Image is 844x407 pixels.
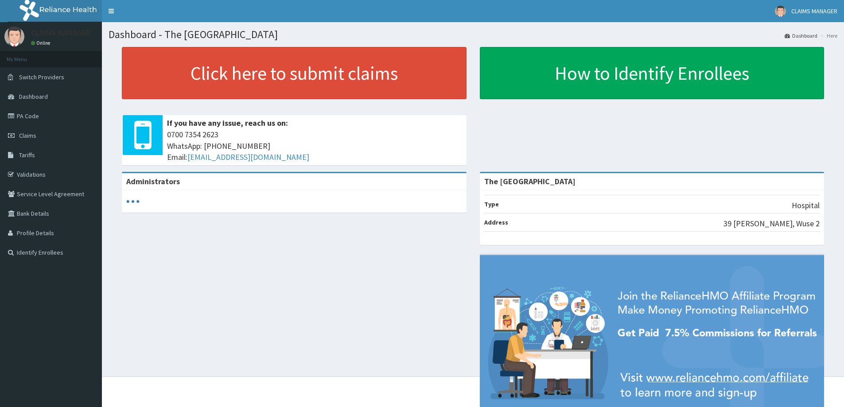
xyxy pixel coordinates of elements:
[484,218,508,226] b: Address
[167,129,462,163] span: 0700 7354 2623 WhatsApp: [PHONE_NUMBER] Email:
[19,151,35,159] span: Tariffs
[126,195,140,208] svg: audio-loading
[167,118,288,128] b: If you have any issue, reach us on:
[480,47,825,99] a: How to Identify Enrollees
[484,200,499,208] b: Type
[818,32,837,39] li: Here
[19,73,64,81] span: Switch Providers
[31,40,52,46] a: Online
[791,7,837,15] span: CLAIMS MANAGER
[4,27,24,47] img: User Image
[785,32,817,39] a: Dashboard
[126,176,180,186] b: Administrators
[792,200,820,211] p: Hospital
[19,132,36,140] span: Claims
[109,29,837,40] h1: Dashboard - The [GEOGRAPHIC_DATA]
[31,29,90,37] p: CLAIMS MANAGER
[484,176,576,186] strong: The [GEOGRAPHIC_DATA]
[723,218,820,229] p: 39 [PERSON_NAME], Wuse 2
[187,152,309,162] a: [EMAIL_ADDRESS][DOMAIN_NAME]
[775,6,786,17] img: User Image
[122,47,467,99] a: Click here to submit claims
[19,93,48,101] span: Dashboard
